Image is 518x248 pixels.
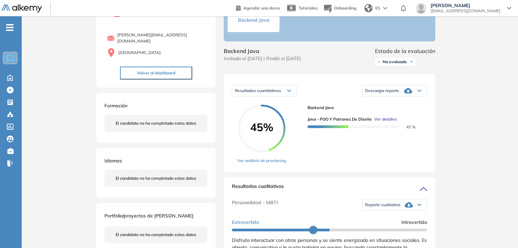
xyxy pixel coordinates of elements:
[104,103,127,109] span: Formación
[117,32,207,44] span: [PERSON_NAME][EMAIL_ADDRESS][DOMAIN_NAME]
[365,88,399,93] span: Descargar reporte
[104,158,122,164] span: Idiomas
[431,3,500,8] span: [PERSON_NAME]
[365,202,400,208] span: Reporte cualitativo
[224,47,301,55] span: Backend Java
[232,199,278,211] span: Personalidad - MBTI
[374,116,397,122] span: Ver detalles
[116,120,196,126] span: El candidato no ha completado estos datos
[334,5,356,11] span: Onboarding
[307,116,372,122] span: Java - POO y Patrones de Diseño
[323,1,356,16] button: Onboarding
[364,4,373,12] img: world
[299,5,318,11] span: Tutoriales
[238,17,270,23] span: Backend Java
[104,213,194,219] span: Portfolio/proyectos de [PERSON_NAME]
[398,124,416,129] span: 45 %
[116,175,196,181] span: El candidato no ha completado estos datos
[383,59,407,65] span: No evaluado
[237,158,286,164] a: Ver análisis de proctoring
[6,27,14,28] i: -
[238,122,285,132] span: 45%
[116,232,196,238] span: El candidato no ha completado estos datos
[224,55,301,62] span: Invitado el [DATE] | Rindió el [DATE]
[235,88,281,93] span: Resultados cuantitativos
[232,219,259,226] span: Extrovertido
[236,3,280,12] a: Agendar una demo
[372,116,397,122] button: Ver detalles
[232,183,284,194] span: Resultados cualitativos
[410,60,414,64] img: Ícono de flecha
[243,5,280,11] span: Agendar una demo
[383,7,387,10] img: arrow
[401,219,427,226] span: Introvertido
[1,4,42,13] img: Logo
[431,8,500,14] span: [EMAIL_ADDRESS][DOMAIN_NAME]
[307,105,422,111] span: Backend Java
[375,47,435,55] span: Estado de la evaluación
[118,50,161,56] span: [GEOGRAPHIC_DATA]
[375,5,380,11] span: ES
[120,67,192,79] button: Volver al dashboard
